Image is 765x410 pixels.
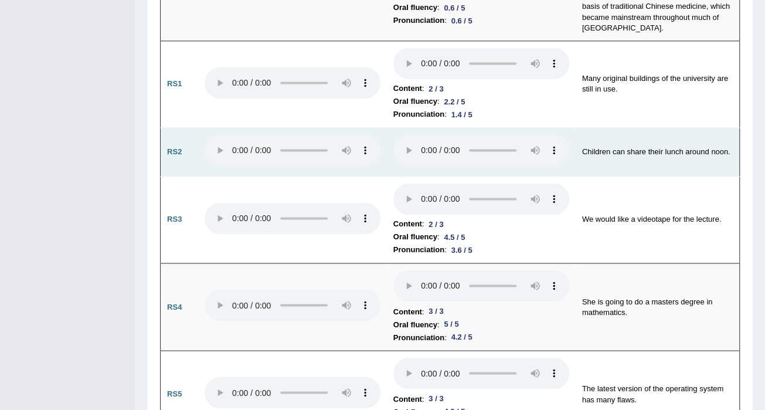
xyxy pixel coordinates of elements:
div: 2 / 3 [424,83,448,95]
li: : [393,82,569,95]
b: Pronunciation [393,243,444,256]
li: : [393,331,569,344]
b: RS3 [167,215,182,223]
b: Content [393,305,422,318]
li: : [393,243,569,256]
div: 5 / 5 [439,318,463,330]
li: : [393,318,569,331]
b: RS2 [167,147,182,156]
td: She is going to do a masters degree in mathematics. [576,263,740,351]
b: Oral fluency [393,231,437,243]
div: 0.6 / 5 [447,15,477,27]
b: Content [393,82,422,95]
li: : [393,305,569,318]
div: 3 / 3 [424,305,448,317]
div: 0.6 / 5 [439,2,470,14]
li: : [393,108,569,121]
b: Content [393,392,422,405]
div: 3 / 3 [424,392,448,405]
b: Content [393,218,422,231]
div: 3.6 / 5 [447,244,477,256]
div: 4.5 / 5 [439,231,470,243]
b: Pronunciation [393,14,444,27]
b: Oral fluency [393,95,437,108]
td: Many original buildings of the university are still in use. [576,40,740,128]
td: We would like a videotape for the lecture. [576,176,740,263]
b: RS1 [167,79,182,88]
div: 2.2 / 5 [439,96,470,108]
li: : [393,218,569,231]
b: Oral fluency [393,318,437,331]
li: : [393,95,569,108]
li: : [393,14,569,27]
b: RS5 [167,389,182,398]
b: Pronunciation [393,331,444,344]
li: : [393,231,569,243]
div: 2 / 3 [424,218,448,231]
li: : [393,392,569,405]
b: Oral fluency [393,1,437,14]
div: 1.4 / 5 [447,109,477,121]
td: Children can share their lunch around noon. [576,128,740,177]
li: : [393,1,569,14]
div: 4.2 / 5 [447,331,477,343]
b: Pronunciation [393,108,444,121]
b: RS4 [167,302,182,311]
